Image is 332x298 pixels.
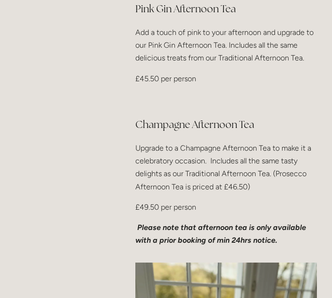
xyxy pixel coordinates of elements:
[135,26,317,65] p: Add a touch of pink to your afternoon and upgrade to our Pink Gin Afternoon Tea. Includes all the...
[135,115,317,134] h3: Champagne Afternoon Tea
[135,142,317,193] p: Upgrade to a Champagne Afternoon Tea to make it a celebratory occasion. Includes all the same tas...
[135,72,317,85] p: £45.50 per person
[135,201,317,213] p: £49.50 per person
[135,223,308,245] em: Please note that afternoon tea is only available with a prior booking of min 24hrs notice.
